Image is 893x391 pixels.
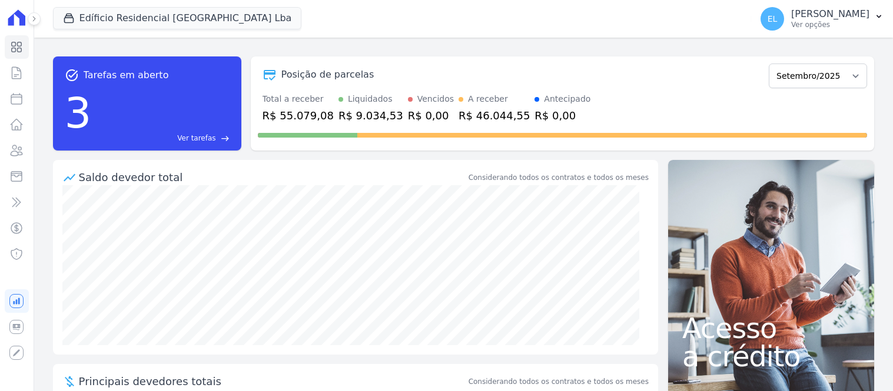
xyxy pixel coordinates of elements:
[468,93,508,105] div: A receber
[544,93,590,105] div: Antecipado
[281,68,374,82] div: Posição de parcelas
[348,93,393,105] div: Liquidados
[469,376,649,387] span: Considerando todos os contratos e todos os meses
[791,20,869,29] p: Ver opções
[535,108,590,123] div: R$ 0,00
[417,93,454,105] div: Vencidos
[65,68,79,82] span: task_alt
[65,82,92,143] div: 3
[682,314,860,342] span: Acesso
[408,108,454,123] div: R$ 0,00
[459,108,530,123] div: R$ 46.044,55
[263,93,334,105] div: Total a receber
[791,8,869,20] p: [PERSON_NAME]
[751,2,893,35] button: EL [PERSON_NAME] Ver opções
[338,108,403,123] div: R$ 9.034,53
[682,342,860,370] span: a crédito
[768,15,778,23] span: EL
[79,169,466,185] div: Saldo devedor total
[177,133,215,143] span: Ver tarefas
[53,7,302,29] button: Edíficio Residencial [GEOGRAPHIC_DATA] Lba
[221,134,230,143] span: east
[96,133,229,143] a: Ver tarefas east
[263,108,334,123] div: R$ 55.079,08
[469,172,649,183] div: Considerando todos os contratos e todos os meses
[79,373,466,389] span: Principais devedores totais
[84,68,169,82] span: Tarefas em aberto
